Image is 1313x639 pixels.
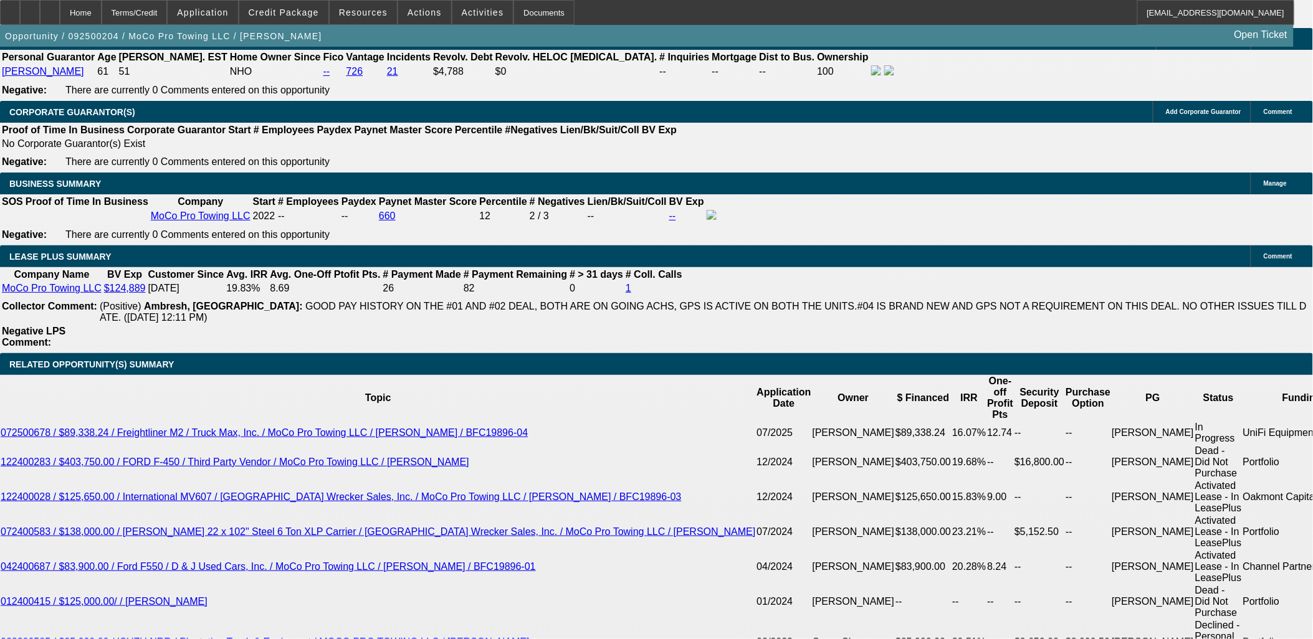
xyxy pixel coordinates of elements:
b: Lien/Bk/Suit/Coll [560,125,639,135]
td: 12.74 [987,421,1015,445]
div: 2 / 3 [530,211,585,222]
img: facebook-icon.png [871,65,881,75]
td: -- [1065,480,1111,514]
td: -- [987,514,1015,549]
td: [PERSON_NAME] [812,421,895,445]
div: 12 [479,211,527,222]
th: Owner [812,375,895,421]
b: Incidents [387,52,431,62]
td: 16.07% [952,421,986,445]
b: Percentile [455,125,502,135]
td: 19.68% [952,445,986,480]
a: MoCo Pro Towing LLC [2,283,102,293]
td: -- [1065,584,1111,619]
span: Actions [408,7,442,17]
b: Avg. One-Off Ptofit Pts. [270,269,380,280]
th: Purchase Option [1065,375,1111,421]
td: -- [1014,584,1065,619]
b: Paynet Master Score [355,125,452,135]
span: CORPORATE GUARANTOR(S) [9,107,135,117]
td: In Progress [1195,421,1243,445]
td: 2022 [252,209,276,223]
span: Add Corporate Guarantor [1166,108,1241,115]
span: Resources [339,7,388,17]
b: # Inquiries [659,52,709,62]
td: [PERSON_NAME] [1111,549,1195,584]
td: $16,800.00 [1014,445,1065,480]
b: [PERSON_NAME]. EST [119,52,227,62]
td: -- [987,584,1015,619]
a: 042400687 / $83,900.00 / Ford F550 / D & J Used Cars, Inc. / MoCo Pro Towing LLC / [PERSON_NAME] ... [1,561,536,572]
td: NHO [229,65,322,78]
a: $124,889 [104,283,146,293]
b: Ambresh, [GEOGRAPHIC_DATA]: [144,301,303,311]
td: $5,152.50 [1014,514,1065,549]
td: -- [659,65,710,78]
td: -- [1014,421,1065,445]
b: Company Name [14,269,89,280]
button: Credit Package [239,1,328,24]
span: GOOD PAY HISTORY ON THE #01 AND #02 DEAL, BOTH ARE ON GOING ACHS, GPS IS ACTIVE ON BOTH THE UNITS... [100,301,1307,323]
b: BV Exp [107,269,142,280]
a: 122400028 / $125,650.00 / International MV607 / [GEOGRAPHIC_DATA] Wrecker Sales, Inc. / MoCo Pro ... [1,491,682,502]
td: -- [1065,421,1111,445]
b: Customer Since [148,269,224,280]
td: No Corporate Guarantor(s) Exist [1,138,682,150]
td: 26 [383,282,462,295]
td: 9.00 [987,480,1015,514]
b: Percentile [479,196,527,207]
td: $125,650.00 [895,480,952,514]
button: Activities [452,1,513,24]
span: LEASE PLUS SUMMARY [9,252,112,262]
td: 15.83% [952,480,986,514]
td: -- [341,209,377,223]
b: Paynet Master Score [379,196,477,207]
td: 04/2024 [757,549,812,584]
td: [PERSON_NAME] [812,584,895,619]
td: $83,900.00 [895,549,952,584]
td: 12/2024 [757,480,812,514]
th: IRR [952,375,986,421]
b: Fico [323,52,344,62]
a: 072500678 / $89,338.24 / Freightliner M2 / Truck Max, Inc. / MoCo Pro Towing LLC / [PERSON_NAME] ... [1,427,528,438]
b: Personal Guarantor [2,52,95,62]
td: 8.69 [269,282,381,295]
td: [PERSON_NAME] [812,445,895,480]
span: There are currently 0 Comments entered on this opportunity [65,85,330,95]
button: Actions [398,1,451,24]
td: -- [987,445,1015,480]
span: Credit Package [249,7,319,17]
th: SOS [1,196,24,208]
b: # Payment Made [383,269,461,280]
b: Paydex [317,125,352,135]
b: BV Exp [642,125,677,135]
a: [PERSON_NAME] [2,66,84,77]
img: facebook-icon.png [707,210,717,220]
b: Age [97,52,116,62]
button: Resources [330,1,397,24]
b: Dist to Bus. [760,52,815,62]
td: -- [759,65,816,78]
td: $4,788 [432,65,494,78]
b: Paydex [341,196,376,207]
span: Comment [1264,108,1292,115]
span: There are currently 0 Comments entered on this opportunity [65,229,330,240]
a: 726 [346,66,363,77]
a: 072400583 / $138,000.00 / [PERSON_NAME] 22 x 102" Steel 6 Ton XLP Carrier / [GEOGRAPHIC_DATA] Wre... [1,526,756,537]
b: # Coll. Calls [626,269,682,280]
a: MoCo Pro Towing LLC [151,211,251,221]
b: Mortgage [712,52,757,62]
th: $ Financed [895,375,952,421]
a: 660 [379,211,396,221]
th: Security Deposit [1014,375,1065,421]
span: There are currently 0 Comments entered on this opportunity [65,156,330,167]
td: -- [587,209,667,223]
td: -- [1065,549,1111,584]
b: Avg. IRR [226,269,267,280]
b: Start [253,196,275,207]
td: 100 [816,65,869,78]
td: $89,338.24 [895,421,952,445]
b: Company [178,196,223,207]
span: BUSINESS SUMMARY [9,179,101,189]
td: -- [1065,514,1111,549]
